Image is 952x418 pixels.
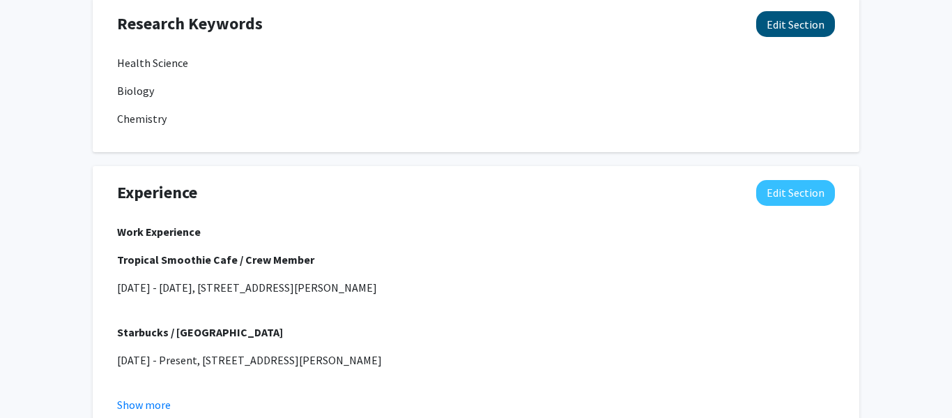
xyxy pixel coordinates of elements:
span: Experience [117,180,197,205]
span: Research Keywords [117,11,263,36]
strong: Starbucks / [GEOGRAPHIC_DATA] [117,325,283,339]
strong: Work Experience [117,225,201,239]
p: Biology [117,82,835,99]
p: Chemistry [117,110,835,127]
p: Health Science [117,54,835,71]
button: Edit Experience [756,180,835,206]
p: [DATE] - [DATE], [STREET_ADDRESS][PERSON_NAME] [117,279,835,296]
button: Edit Research Keywords [756,11,835,37]
strong: Tropical Smoothie Cafe / Crew Member [117,253,314,267]
span: [DATE] - Present, [STREET_ADDRESS][PERSON_NAME] [117,353,382,367]
button: Show more [117,396,171,413]
iframe: Chat [10,355,59,408]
